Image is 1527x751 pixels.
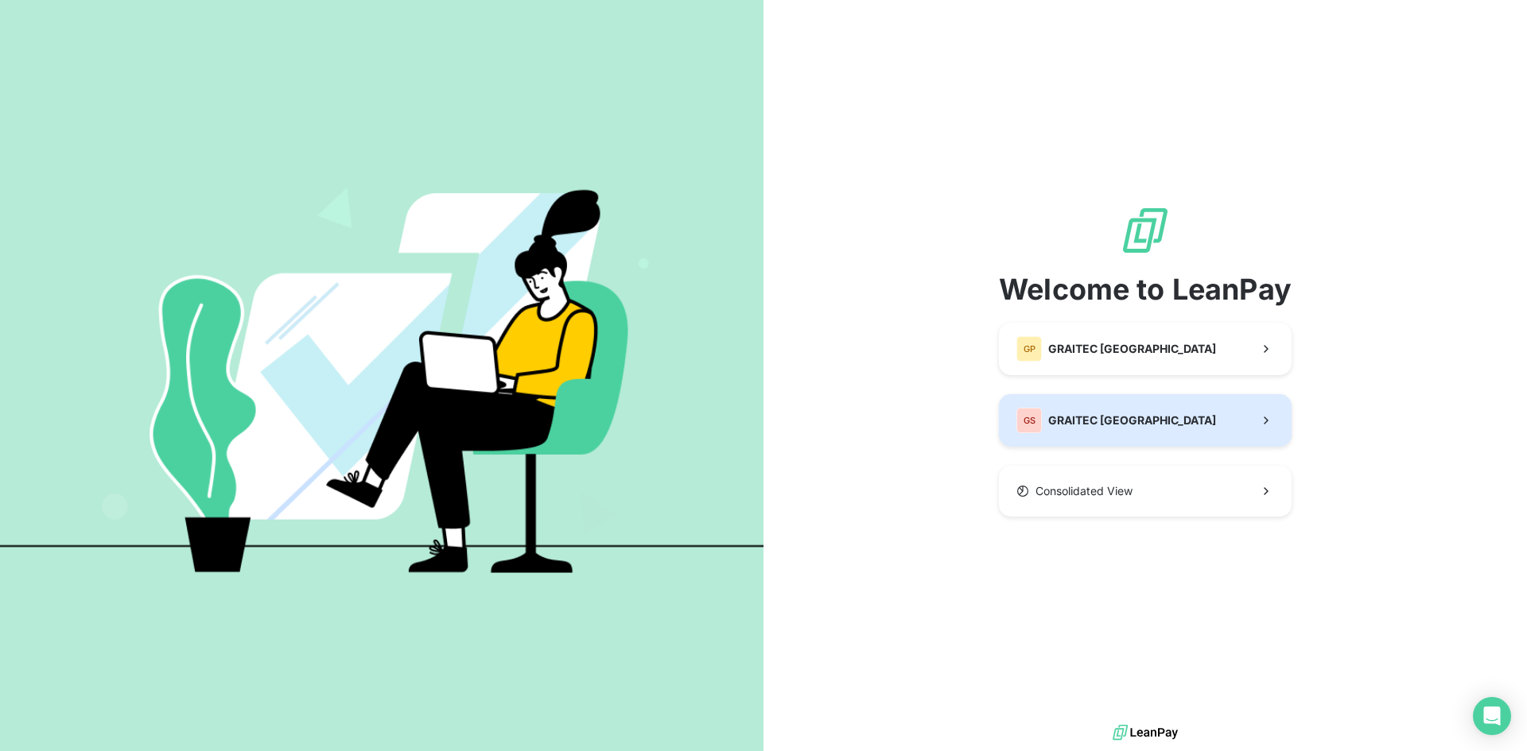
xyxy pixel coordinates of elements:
button: GSGRAITEC [GEOGRAPHIC_DATA] [999,394,1292,447]
div: Open Intercom Messenger [1473,697,1511,735]
div: GP [1016,336,1042,362]
span: Consolidated View [1035,483,1133,499]
span: GRAITEC [GEOGRAPHIC_DATA] [1048,341,1216,357]
span: GRAITEC [GEOGRAPHIC_DATA] [1048,412,1216,428]
button: GPGRAITEC [GEOGRAPHIC_DATA] [999,323,1292,375]
img: logo [1113,721,1178,745]
button: Consolidated View [999,466,1292,517]
div: GS [1016,408,1042,433]
span: Welcome to LeanPay [999,275,1292,304]
img: logo sigle [1120,205,1171,256]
